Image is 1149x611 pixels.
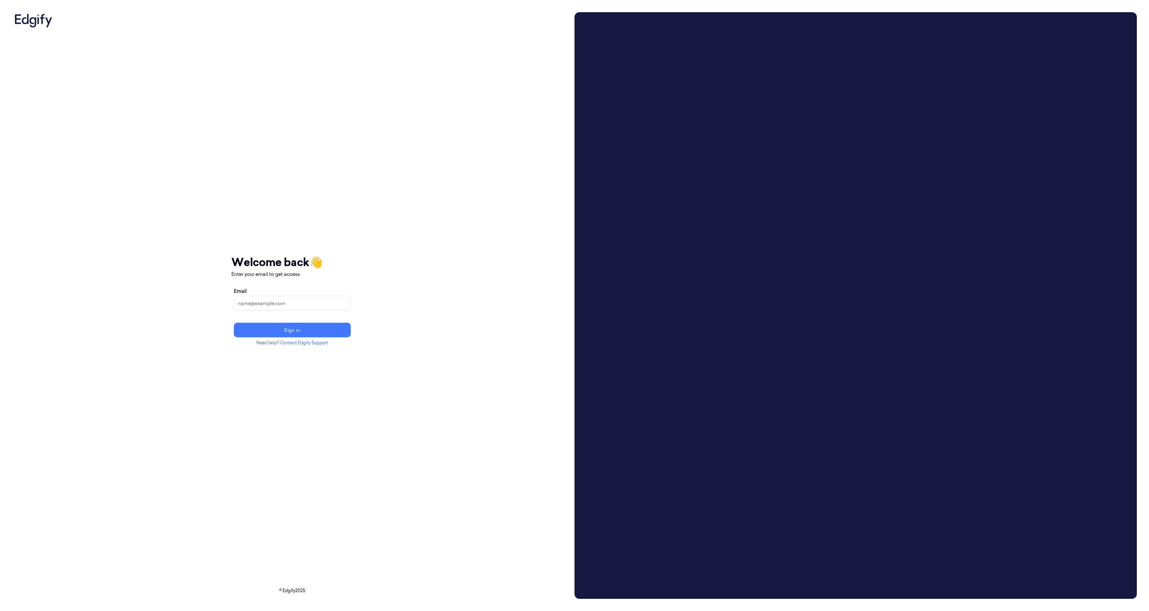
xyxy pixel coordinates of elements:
[234,323,351,337] button: Sign in
[234,296,351,311] input: name@example.com
[12,588,572,594] p: © Edgify 2025
[280,340,328,346] a: Contact Edgify Support
[231,270,353,278] p: Enter your email to get access
[231,254,353,270] h1: Welcome back 👋
[234,287,247,295] label: Email
[231,340,353,346] p: Need help?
